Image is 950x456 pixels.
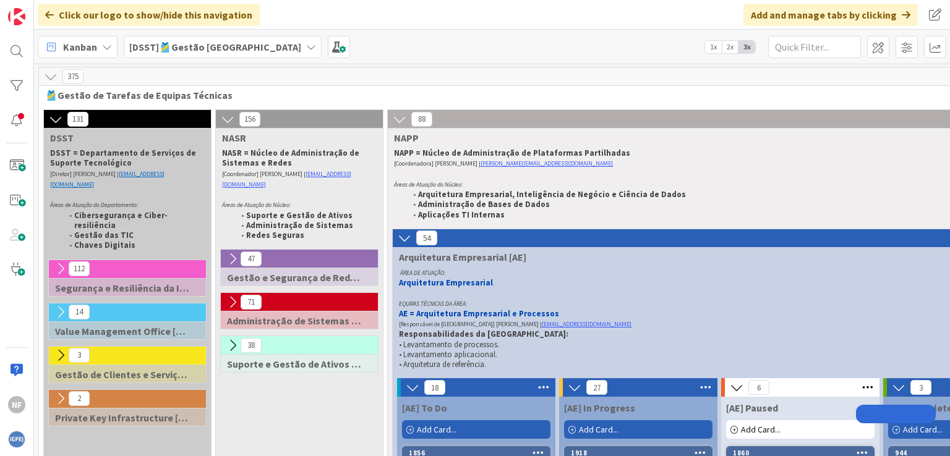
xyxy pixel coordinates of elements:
[399,320,542,328] span: [Responsável de [GEOGRAPHIC_DATA]] [PERSON_NAME] |
[910,380,931,395] span: 3
[8,396,25,413] div: NF
[722,41,738,53] span: 2x
[222,201,291,209] em: Áreas de Atuação do Núcleo:
[743,4,918,26] div: Add and manage tabs by clicking
[726,402,778,414] span: [AE] Paused
[399,359,486,369] span: • Arquitetura de referência.
[222,170,351,188] a: [EMAIL_ADDRESS][DOMAIN_NAME]
[62,69,83,84] span: 375
[246,230,304,240] strong: Redes Seguras
[74,240,135,250] strong: Chaves Digitais
[63,40,97,54] span: Kanban
[74,210,168,230] strong: Cibersegurança e Ciber-resiliência
[69,305,90,319] span: 14
[55,325,190,337] span: Value Management Office [VMO]
[55,282,190,294] span: Segurança e Resiliência da Informação [SRI]
[394,180,463,188] em: Áreas de Atuação do Núcleo:
[69,261,90,276] span: 112
[69,391,90,406] span: 2
[705,41,722,53] span: 1x
[55,368,190,381] span: Gestão de Clientes e Serviços [GCS]
[8,8,25,25] img: Visit kanbanzone.com
[411,112,432,127] span: 88
[50,170,165,188] a: [EMAIL_ADDRESS][DOMAIN_NAME]
[50,201,138,209] em: Áreas de Atuação do Departamento:
[579,424,618,435] span: Add Card...
[55,412,190,424] span: Private Key Infrastructure [PKI]
[400,269,445,277] em: ÁREA DE ATUAÇÃO:
[399,329,568,339] strong: Responsabilidades da [GEOGRAPHIC_DATA]:
[418,189,686,200] strong: Arquitetura Empresarial, Inteligência de Negócio e Ciência de Dados
[903,424,943,435] span: Add Card...
[402,402,447,414] span: [AE] To Do
[564,402,635,414] span: [AE] In Progress
[542,320,631,328] a: [EMAIL_ADDRESS][DOMAIN_NAME]
[246,210,353,221] strong: Suporte e Gestão de Ativos
[50,132,195,144] span: DSST
[241,251,262,266] span: 47
[50,148,198,168] strong: DSST = Departamento de Serviços de Suporte Tecnológico
[394,159,481,167] span: [Coordenadora] [PERSON_NAME] |
[738,41,755,53] span: 3x
[241,295,262,310] span: 71
[38,4,260,26] div: Click our logo to show/hide this navigation
[67,112,88,127] span: 131
[399,349,497,360] span: • Levantamento aplicacional.
[227,271,362,284] span: Gestão e Segurança de Redes de Comunicação [GSRC]
[768,36,861,58] input: Quick Filter...
[416,230,437,245] span: 54
[222,170,306,178] span: [Coordenador] [PERSON_NAME] |
[424,380,445,395] span: 18
[586,380,607,395] span: 27
[8,431,25,448] img: avatar
[69,348,90,363] span: 3
[222,132,367,144] span: NASR
[241,338,262,353] span: 38
[399,300,467,308] em: EQUIPAS TÉCNICAS DA ÁREA:
[741,424,781,435] span: Add Card...
[129,41,301,53] b: [DSST]🎽Gestão [GEOGRAPHIC_DATA]
[246,220,353,230] strong: Administração de Sistemas
[227,358,362,370] span: Suporte e Gestão de Ativos [SGA]
[417,424,456,435] span: Add Card...
[394,148,630,158] strong: NAPP = Núcleo de Administração de Plataformas Partilhadas
[50,170,119,178] span: [Diretor] [PERSON_NAME] |
[227,315,362,327] span: Administração de Sistemas [Sys]
[399,339,499,350] span: • Levantamento de processos.
[399,308,559,319] strong: AE = Arquitetura Empresarial e Processos
[239,112,260,127] span: 156
[222,148,361,168] strong: NASR = Núcleo de Administração de Sistemas e Redes
[418,209,505,220] strong: Aplicações TI Internas
[418,199,550,209] strong: Administração de Bases de Dados
[74,230,134,240] strong: Gestão das TIC
[481,159,613,167] a: [PERSON_NAME][EMAIL_ADDRESS][DOMAIN_NAME]
[748,380,769,395] span: 6
[399,277,493,288] strong: Arquitetura Empresarial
